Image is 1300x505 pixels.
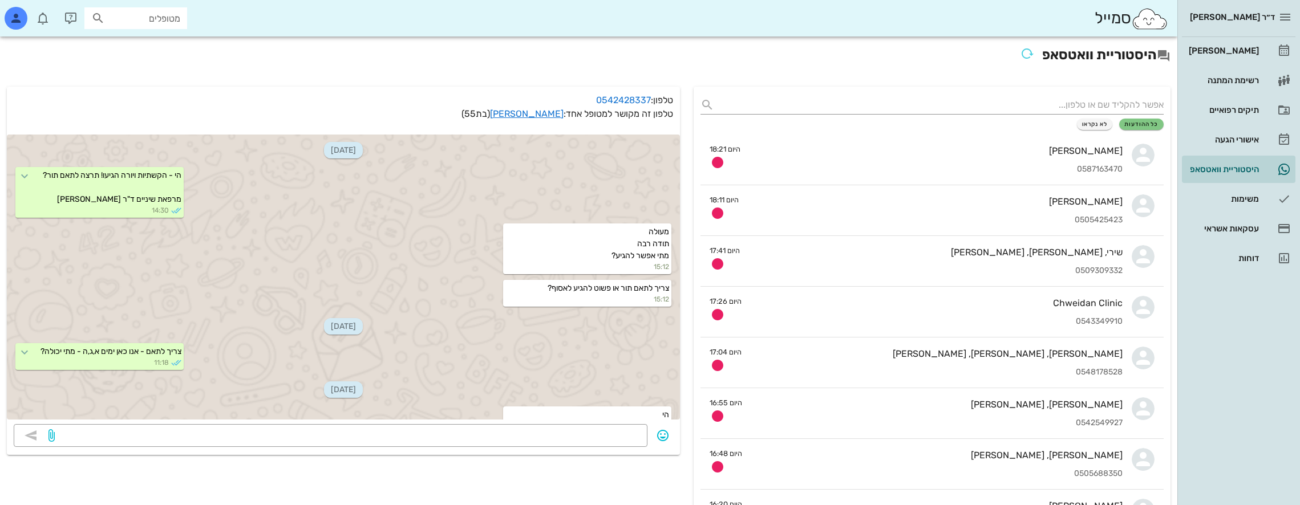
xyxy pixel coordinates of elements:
[1182,185,1295,213] a: משימות
[490,108,564,119] a: [PERSON_NAME]
[1190,12,1275,22] span: ד״ר [PERSON_NAME]
[751,348,1123,359] div: [PERSON_NAME], [PERSON_NAME], [PERSON_NAME]
[464,108,476,119] span: 55
[751,450,1123,461] div: [PERSON_NAME], [PERSON_NAME]
[324,381,363,398] span: [DATE]
[7,43,1171,68] h2: היסטוריית וואטסאפ
[751,317,1123,327] div: 0543349910
[41,347,181,356] span: צריך לתאם - אנו כאן ימים א,ג,ה - מתי יכולה?
[548,283,669,293] span: צריך לתאם תור או פשוט להגיע לאסוף?
[710,347,742,357] small: היום 17:04
[748,215,1123,225] div: 0505425423
[1182,126,1295,153] a: אישורי הגעה
[748,196,1123,207] div: [PERSON_NAME]
[1182,37,1295,64] a: [PERSON_NAME]
[1186,165,1259,174] div: היסטוריית וואטסאפ
[1186,105,1259,115] div: תיקים רפואיים
[324,318,363,335] span: [DATE]
[751,418,1123,428] div: 0542549927
[719,96,1164,114] input: אפשר להקליד שם או טלפון...
[611,227,669,260] span: מעולה תודה רבה מתי אפשר להגיע?
[1182,215,1295,242] a: עסקאות אשראי
[505,294,669,304] small: 15:12
[1182,156,1295,183] a: תגהיסטוריית וואטסאפ
[1131,7,1168,30] img: SmileCloud logo
[1186,194,1259,203] div: משימות
[749,266,1123,276] div: 0509309332
[751,368,1123,377] div: 0548178528
[43,170,181,204] span: הי - הקשתיות ויורה הגיעו! תרצה לתאם תור? מרפאת שיניים ד"ר [PERSON_NAME]
[596,95,651,105] a: 0542428337
[1119,119,1164,130] button: כל ההודעות
[710,448,742,459] small: היום 16:48
[1186,135,1259,144] div: אישורי הגעה
[710,245,740,256] small: היום 17:41
[461,108,490,119] span: (בת )
[14,93,673,107] p: טלפון:
[710,194,739,205] small: היום 18:11
[1186,46,1259,55] div: [PERSON_NAME]
[1182,67,1295,94] a: רשימת המתנה
[750,165,1123,174] div: 0587163470
[751,399,1123,410] div: [PERSON_NAME], [PERSON_NAME]
[152,205,169,215] span: 14:30
[749,247,1123,258] div: שירי, [PERSON_NAME], [PERSON_NAME]
[1186,76,1259,85] div: רשימת המתנה
[751,298,1123,308] div: Chweidan Clinic
[1077,119,1113,130] button: לא נקראו
[505,262,669,272] small: 15:12
[1186,254,1259,263] div: דוחות
[1182,96,1295,124] a: תיקים רפואיים
[751,469,1123,479] div: 0505688350
[34,9,41,16] span: תג
[710,397,742,408] small: היום 16:55
[1182,245,1295,272] a: דוחות
[1186,224,1259,233] div: עסקאות אשראי
[14,107,673,121] p: טלפון זה מקושר למטופל אחד:
[1082,121,1108,128] span: לא נקראו
[710,296,742,307] small: היום 17:26
[324,142,363,158] span: [DATE]
[710,144,740,154] small: היום 18:21
[750,145,1123,156] div: [PERSON_NAME]
[154,357,169,368] span: 11:18
[1095,6,1168,31] div: סמייל
[1124,121,1159,128] span: כל ההודעות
